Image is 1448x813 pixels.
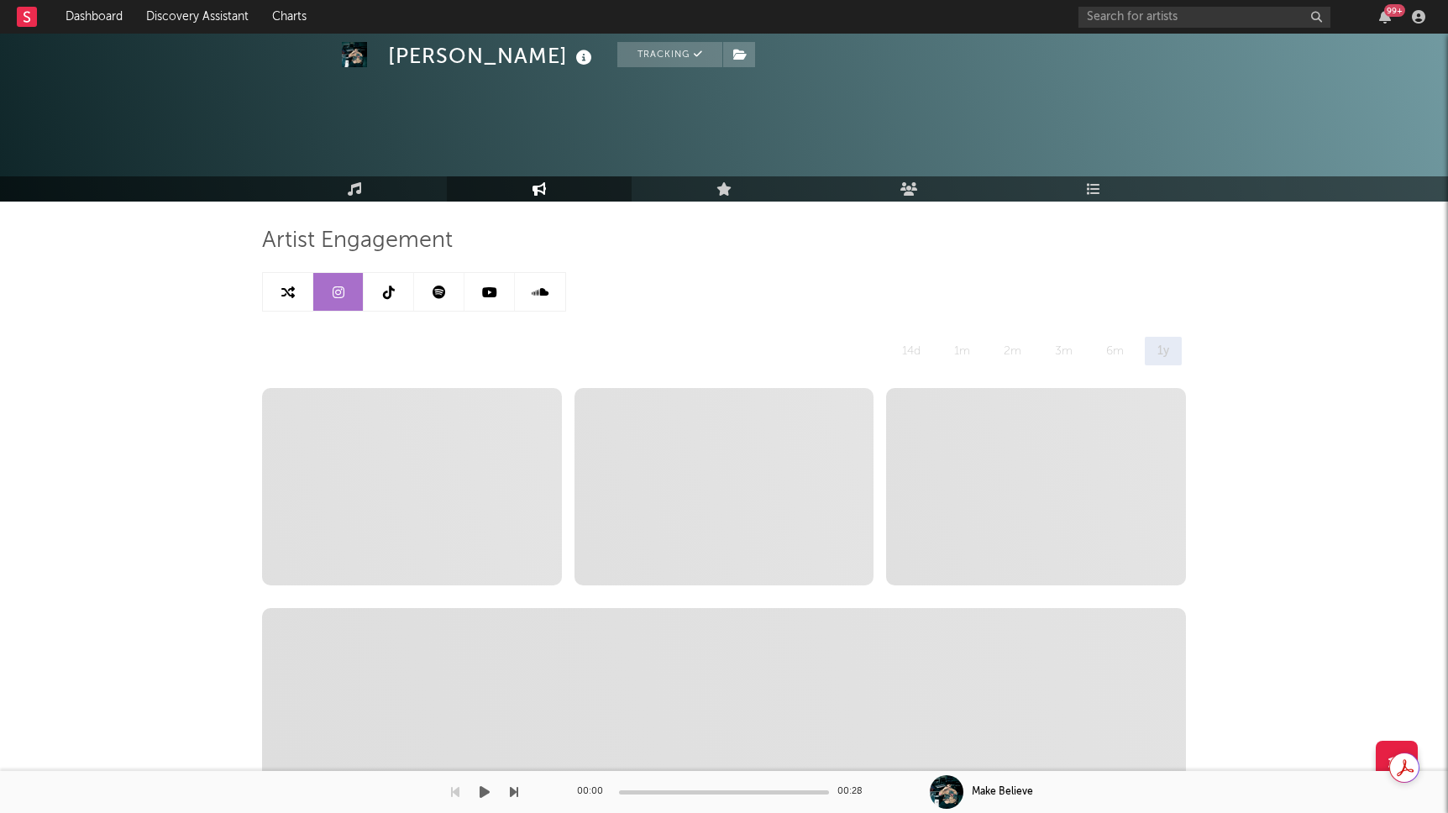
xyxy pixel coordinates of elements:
[837,782,871,802] div: 00:28
[1379,10,1391,24] button: 99+
[577,782,611,802] div: 00:00
[1384,4,1405,17] div: 99 +
[972,784,1033,800] div: Make Believe
[1042,337,1085,365] div: 3m
[262,231,453,251] span: Artist Engagement
[1145,337,1182,365] div: 1y
[388,42,596,70] div: [PERSON_NAME]
[942,337,983,365] div: 1m
[617,42,722,67] button: Tracking
[889,337,933,365] div: 14d
[1078,7,1330,28] input: Search for artists
[1094,337,1136,365] div: 6m
[991,337,1034,365] div: 2m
